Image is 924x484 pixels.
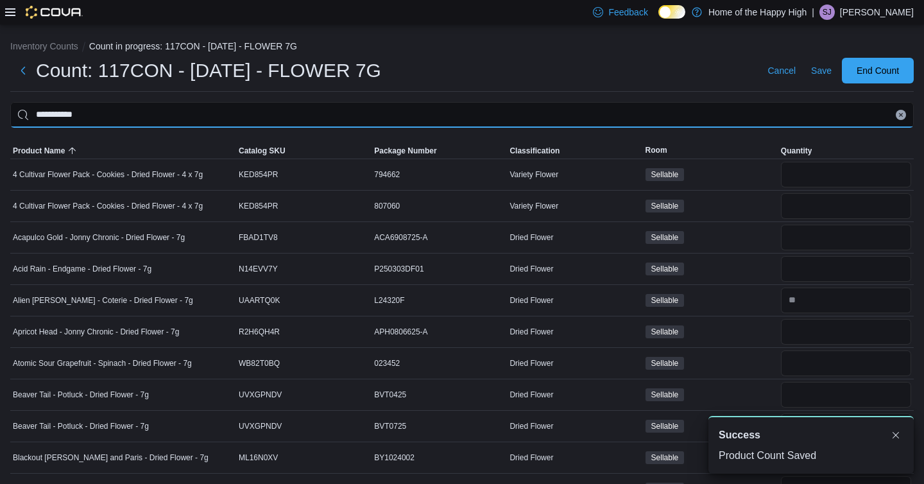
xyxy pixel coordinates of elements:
span: FBAD1TV8 [239,232,278,243]
span: WB82T0BQ [239,358,280,368]
span: Sellable [651,200,679,212]
span: End Count [857,64,899,77]
div: Product Count Saved [719,448,903,463]
span: Alien [PERSON_NAME] - Coterie - Dried Flower - 7g [13,295,193,306]
span: Sellable [651,452,679,463]
span: Dried Flower [509,327,553,337]
span: KED854PR [239,201,278,211]
input: This is a search bar. After typing your query, hit enter to filter the results lower in the page. [10,102,914,128]
span: Cancel [767,64,796,77]
div: 023452 [372,356,507,371]
button: Save [806,58,837,83]
span: ML16N0XV [239,453,278,463]
span: Product Name [13,146,65,156]
div: BY1024002 [372,450,507,465]
button: Package Number [372,143,507,159]
span: Sellable [646,168,685,181]
span: Sellable [646,357,685,370]
button: Classification [507,143,642,159]
span: Atomic Sour Grapefruit - Spinach - Dried Flower - 7g [13,358,192,368]
span: Sellable [646,325,685,338]
div: P250303DF01 [372,261,507,277]
span: Variety Flower [509,201,558,211]
div: Stephanie James Guadron [819,4,835,20]
span: Dried Flower [509,232,553,243]
span: Beaver Tail - Potluck - Dried Flower - 7g [13,390,149,400]
span: Sellable [646,294,685,307]
span: Sellable [646,451,685,464]
span: Dried Flower [509,453,553,463]
span: Save [811,64,832,77]
span: Catalog SKU [239,146,286,156]
span: Feedback [608,6,647,19]
img: Cova [26,6,83,19]
button: Count in progress: 117CON - [DATE] - FLOWER 7G [89,41,297,51]
nav: An example of EuiBreadcrumbs [10,40,914,55]
span: Dried Flower [509,421,553,431]
span: Sellable [651,326,679,338]
div: L24320F [372,293,507,308]
span: R2H6QH4R [239,327,280,337]
span: Variety Flower [509,169,558,180]
span: Sellable [651,169,679,180]
div: APH0806625-A [372,324,507,340]
span: Sellable [651,420,679,432]
div: BVT0725 [372,419,507,434]
span: Blackout [PERSON_NAME] and Paris - Dried Flower - 7g [13,453,209,463]
span: Dried Flower [509,264,553,274]
button: Cancel [762,58,801,83]
span: Acid Rain - Endgame - Dried Flower - 7g [13,264,151,274]
button: Quantity [778,143,914,159]
span: Dried Flower [509,358,553,368]
span: UVXGPNDV [239,390,282,400]
div: BVT0425 [372,387,507,402]
button: Dismiss toast [888,428,903,443]
span: UVXGPNDV [239,421,282,431]
div: Notification [719,428,903,443]
span: Dried Flower [509,390,553,400]
span: Sellable [646,200,685,212]
button: Clear input [896,110,906,120]
h1: Count: 117CON - [DATE] - FLOWER 7G [36,58,381,83]
p: | [812,4,814,20]
span: SJ [823,4,832,20]
span: KED854PR [239,169,278,180]
button: Product Name [10,143,236,159]
p: Home of the Happy High [708,4,807,20]
span: Beaver Tail - Potluck - Dried Flower - 7g [13,421,149,431]
span: 4 Cultivar Flower Pack - Cookies - Dried Flower - 4 x 7g [13,169,203,180]
span: Sellable [646,388,685,401]
button: End Count [842,58,914,83]
span: Sellable [651,389,679,401]
span: Apricot Head - Jonny Chronic - Dried Flower - 7g [13,327,179,337]
span: Room [646,145,667,155]
span: Dried Flower [509,295,553,306]
span: Sellable [651,295,679,306]
span: Sellable [646,263,685,275]
span: N14EVV7Y [239,264,278,274]
span: Sellable [646,231,685,244]
span: Sellable [651,358,679,369]
button: Catalog SKU [236,143,372,159]
span: Success [719,428,760,443]
button: Inventory Counts [10,41,78,51]
span: Classification [509,146,560,156]
span: Package Number [374,146,436,156]
input: Dark Mode [658,5,685,19]
div: 807060 [372,198,507,214]
span: Quantity [781,146,812,156]
span: Acapulco Gold - Jonny Chronic - Dried Flower - 7g [13,232,185,243]
span: Sellable [646,420,685,433]
div: 794662 [372,167,507,182]
p: [PERSON_NAME] [840,4,914,20]
span: Sellable [651,232,679,243]
span: 4 Cultivar Flower Pack - Cookies - Dried Flower - 4 x 7g [13,201,203,211]
span: UAARTQ0K [239,295,280,306]
span: Sellable [651,263,679,275]
button: Next [10,58,36,83]
div: ACA6908725-A [372,230,507,245]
